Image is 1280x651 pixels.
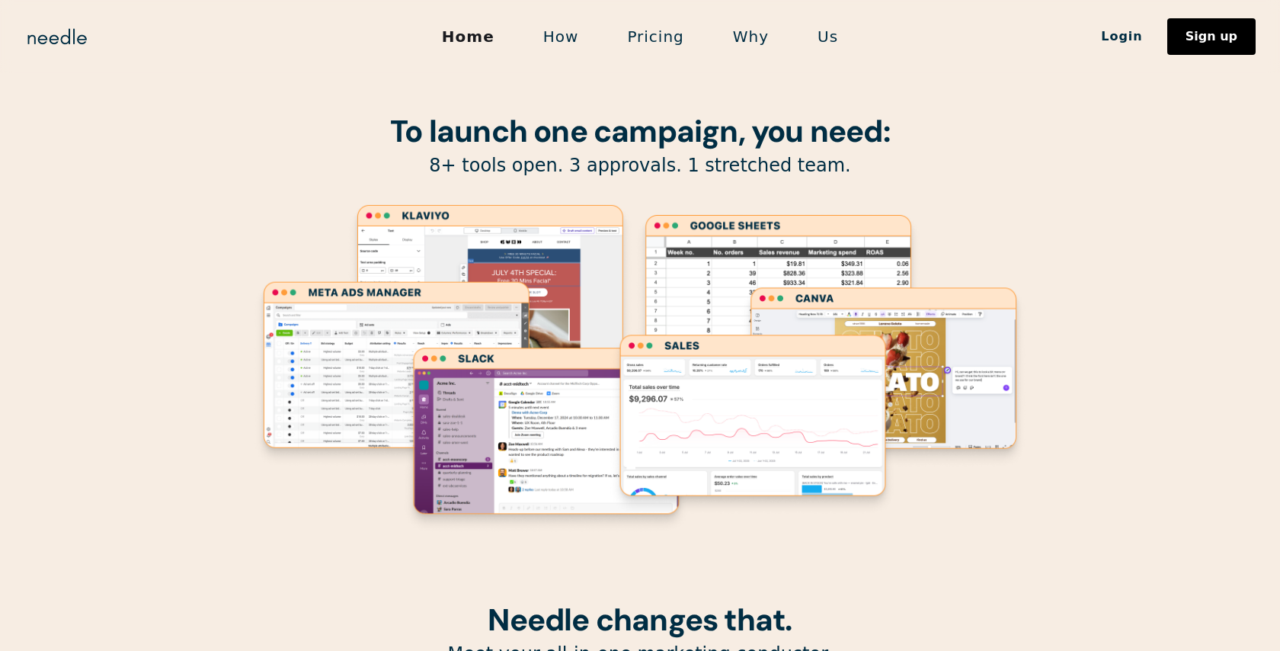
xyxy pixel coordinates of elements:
a: Us [793,21,862,53]
a: Home [418,21,519,53]
a: How [519,21,603,53]
strong: To launch one campaign, you need: [390,111,890,151]
a: Sign up [1167,18,1256,55]
strong: Needle changes that. [488,600,792,640]
a: Pricing [603,21,708,53]
a: Login [1077,24,1167,50]
div: Sign up [1186,30,1237,43]
a: Why [709,21,793,53]
p: 8+ tools open. 3 approvals. 1 stretched team. [251,154,1029,178]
